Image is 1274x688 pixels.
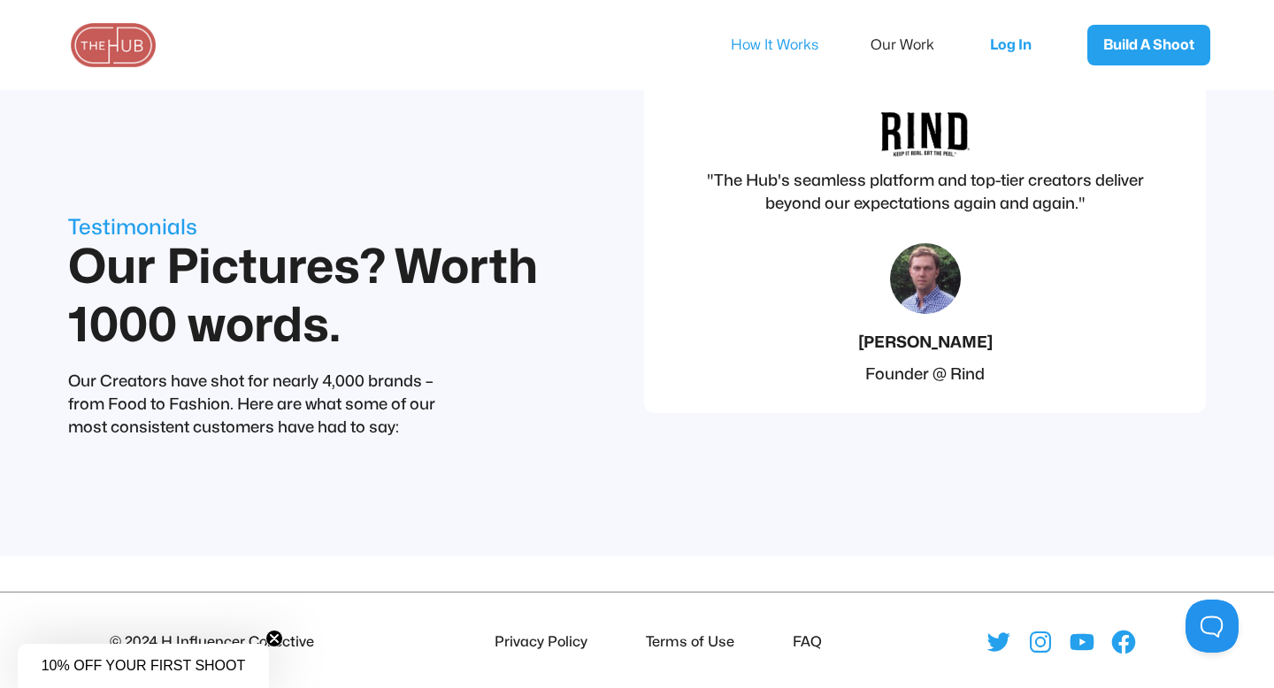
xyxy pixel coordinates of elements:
li: FAQ [786,631,822,654]
p: "The Hub's seamless platform and top-tier creators deliver beyond our expectations again and again." [685,170,1165,216]
div: 10% OFF YOUR FIRST SHOOTClose teaser [18,644,269,688]
li: Privacy Policy [487,631,587,654]
a: Build A Shoot [1087,25,1210,65]
span: 10% OFF YOUR FIRST SHOOT [42,658,246,673]
h1: Our Pictures? Worth 1000 words. [68,240,630,356]
a: How It Works [731,27,842,64]
div: © 2024 H Influencer Collective [110,631,314,654]
a: Log In [972,16,1061,74]
div: Testimonials [68,217,630,240]
button: Close teaser [265,630,283,647]
a: Our Work [871,27,958,64]
li: Terms of Use [639,631,734,654]
p: Our Creators have shot for nearly 4,000 brands – from Food to Fashion. Here are what some of our ... [68,371,438,440]
iframe: Toggle Customer Support [1186,600,1239,653]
